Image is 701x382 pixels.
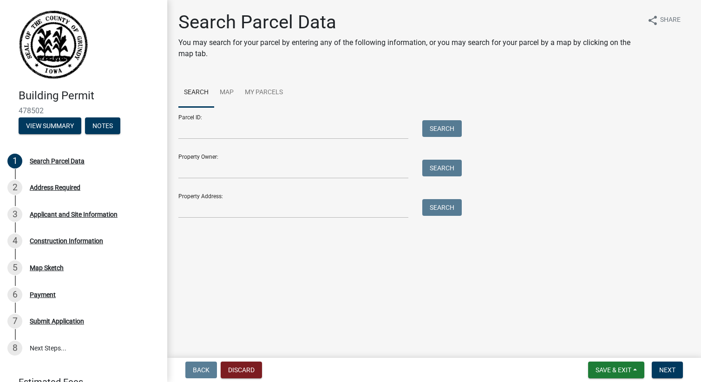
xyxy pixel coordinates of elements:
[7,314,22,329] div: 7
[35,55,83,61] div: Domain Overview
[7,260,22,275] div: 5
[214,78,239,108] a: Map
[19,10,88,79] img: Grundy County, Iowa
[7,180,22,195] div: 2
[7,341,22,356] div: 8
[30,158,85,164] div: Search Parcel Data
[26,15,46,22] div: v 4.0.25
[7,233,22,248] div: 4
[422,199,462,216] button: Search
[92,54,100,61] img: tab_keywords_by_traffic_grey.svg
[7,207,22,222] div: 3
[596,366,631,374] span: Save & Exit
[178,37,640,59] p: You may search for your parcel by entering any of the following information, or you may search fo...
[239,78,288,108] a: My Parcels
[25,54,33,61] img: tab_domain_overview_orange.svg
[85,123,120,130] wm-modal-confirm: Notes
[193,366,210,374] span: Back
[647,15,658,26] i: share
[30,238,103,244] div: Construction Information
[178,11,640,33] h1: Search Parcel Data
[15,15,22,22] img: logo_orange.svg
[221,362,262,378] button: Discard
[640,11,688,29] button: shareShare
[660,15,681,26] span: Share
[185,362,217,378] button: Back
[24,24,102,32] div: Domain: [DOMAIN_NAME]
[652,362,683,378] button: Next
[422,120,462,137] button: Search
[19,89,160,103] h4: Building Permit
[178,78,214,108] a: Search
[19,117,81,134] button: View Summary
[659,366,675,374] span: Next
[15,24,22,32] img: website_grey.svg
[30,291,56,298] div: Payment
[19,123,81,130] wm-modal-confirm: Summary
[30,265,64,271] div: Map Sketch
[30,184,80,191] div: Address Required
[30,211,118,218] div: Applicant and Site Information
[7,154,22,168] div: 1
[588,362,644,378] button: Save & Exit
[422,160,462,176] button: Search
[30,318,84,324] div: Submit Application
[103,55,157,61] div: Keywords by Traffic
[19,106,149,115] span: 478502
[85,117,120,134] button: Notes
[7,287,22,302] div: 6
